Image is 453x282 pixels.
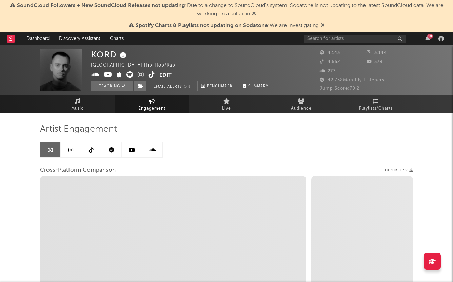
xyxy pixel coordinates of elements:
[189,95,264,113] a: Live
[17,3,185,8] span: SoundCloud Followers + New SoundCloud Releases not updating
[17,3,444,17] span: : Due to a change to SoundCloud's system, Sodatone is not updating to the latest SoundCloud data....
[359,105,393,113] span: Playlists/Charts
[91,61,183,70] div: [GEOGRAPHIC_DATA] | Hip-Hop/Rap
[150,81,194,91] button: Email AlertsOn
[264,95,338,113] a: Audience
[40,95,115,113] a: Music
[184,85,190,89] em: On
[304,35,406,43] input: Search for artists
[240,81,272,91] button: Summary
[252,11,256,17] span: Dismiss
[105,32,129,45] a: Charts
[91,81,133,91] button: Tracking
[207,82,233,91] span: Benchmark
[138,105,165,113] span: Engagement
[320,69,336,73] span: 277
[91,49,128,60] div: KORD
[320,60,340,64] span: 4.552
[22,32,54,45] a: Dashboard
[367,51,387,55] span: 3.144
[320,51,340,55] span: 4.143
[54,32,105,45] a: Discovery Assistant
[222,105,231,113] span: Live
[115,95,189,113] a: Engagement
[320,78,385,82] span: 42.738 Monthly Listeners
[136,23,319,29] span: : We are investigating
[40,125,117,133] span: Artist Engagement
[291,105,312,113] span: Audience
[248,84,268,88] span: Summary
[367,60,383,64] span: 579
[40,166,116,174] span: Cross-Platform Comparison
[320,86,359,91] span: Jump Score: 70.2
[338,95,413,113] a: Playlists/Charts
[321,23,325,29] span: Dismiss
[385,168,413,172] button: Export CSV
[427,34,433,39] div: 19
[197,81,236,91] a: Benchmark
[425,36,430,41] button: 19
[71,105,84,113] span: Music
[136,23,268,29] span: Spotify Charts & Playlists not updating on Sodatone
[159,71,172,80] button: Edit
